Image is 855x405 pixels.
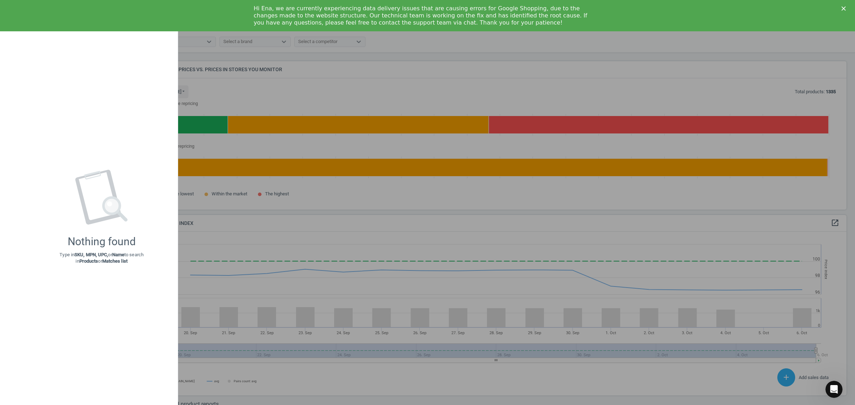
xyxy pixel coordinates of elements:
div: Nothing found [68,235,136,248]
iframe: Intercom live chat [825,381,843,398]
div: Close [841,6,849,11]
strong: Name [112,252,124,257]
strong: Products [79,258,98,264]
strong: SKU, MPN, UPC, [74,252,108,257]
strong: Matches list [102,258,128,264]
p: Type in or to search in or [59,252,144,264]
div: Hi Ena, we are currently experiencing data delivery issues that are causing errors for Google Sho... [254,5,590,26]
